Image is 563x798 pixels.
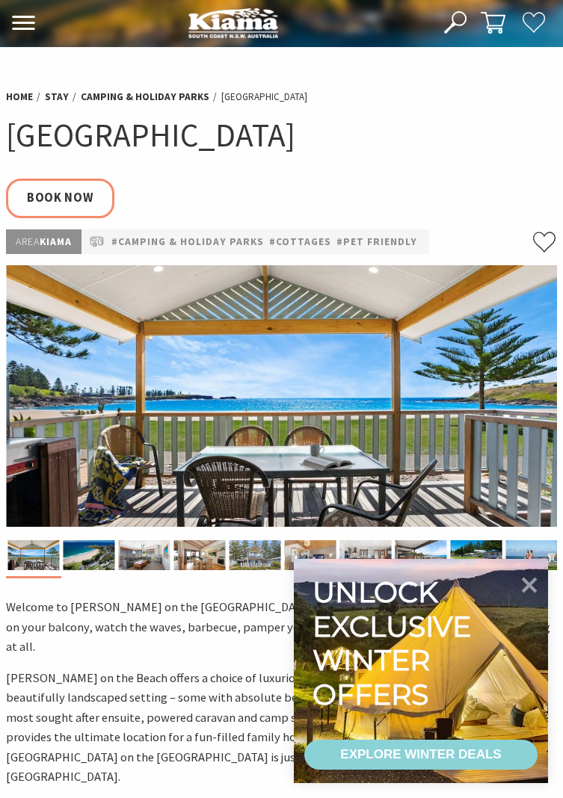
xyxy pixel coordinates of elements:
[64,540,115,570] img: Aerial view of Kendalls on the Beach Holiday Park
[81,90,209,104] a: Camping & Holiday Parks
[269,233,331,250] a: #Cottages
[6,265,557,527] img: Kendalls on the Beach Holiday Park
[313,575,478,711] div: Unlock exclusive winter offers
[506,540,558,570] img: Kendalls Beach
[396,540,447,570] img: Enjoy the beachfront view in Cabin 12
[451,540,502,570] img: Beachfront cabins at Kendalls on the Beach Holiday Park
[6,179,114,217] a: Book Now
[340,740,501,770] div: EXPLORE WINTER DEALS
[111,233,264,250] a: #Camping & Holiday Parks
[304,740,538,770] a: EXPLORE WINTER DEALS
[45,90,69,104] a: Stay
[188,7,278,38] img: Kiama Logo
[8,540,60,570] img: Kendalls on the Beach Holiday Park
[6,90,33,104] a: Home
[340,540,392,570] img: Full size kitchen in Cabin 12
[221,90,307,105] li: [GEOGRAPHIC_DATA]
[6,229,81,254] p: Kiama
[6,669,557,788] p: [PERSON_NAME] on the Beach offers a choice of luxurious one, two and three bedroom cabins in a be...
[6,114,557,156] h1: [GEOGRAPHIC_DATA]
[174,540,226,570] img: Kendalls on the Beach Holiday Park
[230,540,281,570] img: Kendalls on the Beach Holiday Park
[285,540,336,570] img: Kendalls on the Beach Holiday Park
[336,233,417,250] a: #Pet Friendly
[16,235,40,248] span: Area
[6,598,557,657] p: Welcome to [PERSON_NAME] on the [GEOGRAPHIC_DATA] – an absolute beachfront location. Breakfast on...
[119,540,170,570] img: Lounge room in Cabin 12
